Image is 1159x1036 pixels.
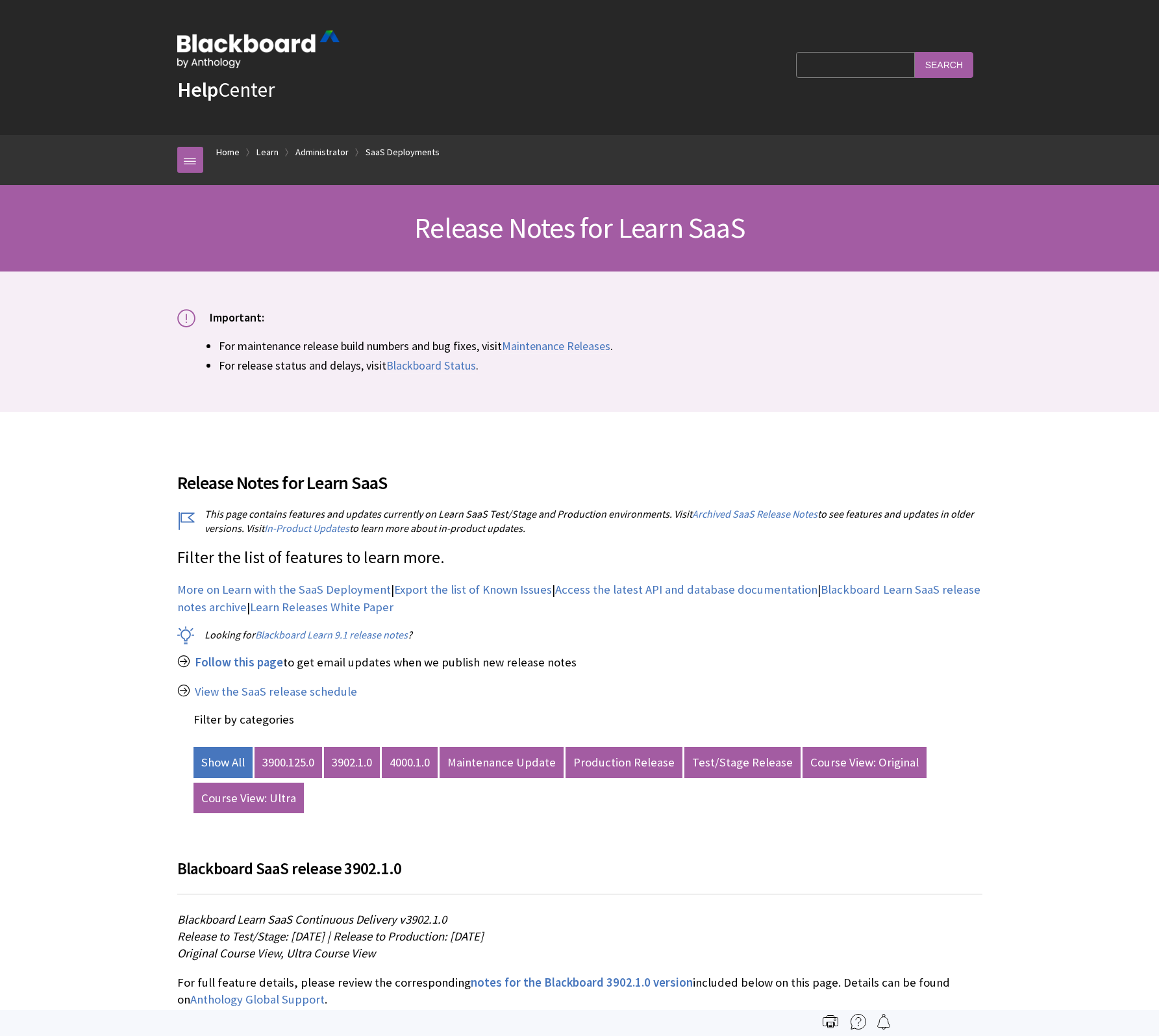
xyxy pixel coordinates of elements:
[193,712,294,727] label: Filter by categories
[692,507,817,521] a: Archived SaaS Release Notes
[177,546,982,570] p: Filter the list of features to learn more.
[177,507,982,536] p: This page contains features and updates currently on Learn SaaS Test/Stage and Production environ...
[177,858,401,879] span: Blackboard SaaS release 3902.1.0
[177,31,340,68] img: Blackboard by Anthology
[851,1014,866,1030] img: More help
[256,144,279,160] a: Learn
[264,522,349,535] a: In-Product Updates
[177,946,375,961] span: Original Course View, Ultra Course View
[177,929,484,944] span: Release to Test/Stage: [DATE] | Release to Production: [DATE]
[177,654,982,671] p: to get email updates when we publish new release notes
[219,357,982,374] li: For release status and delays, visit .
[394,582,552,598] a: Export the list of Known Issues
[216,144,240,160] a: Home
[414,210,745,246] span: Release Notes for Learn SaaS
[177,974,982,1008] p: For full feature details, please review the corresponding included below on this page. Details ca...
[255,747,322,778] a: 3900.125.0
[440,747,564,778] a: Maintenance Update
[210,310,264,325] span: Important:
[876,1014,891,1030] img: Follow this page
[684,747,801,778] a: Test/Stage Release
[195,655,283,670] a: Follow this page
[324,747,380,778] a: 3902.1.0
[193,747,253,778] a: Show All
[255,628,408,642] a: Blackboard Learn 9.1 release notes
[193,783,304,814] a: Course View: Ultra
[177,77,275,103] a: HelpCenter
[555,582,817,598] a: Access the latest API and database documentation
[803,747,927,778] a: Course View: Original
[177,77,218,103] strong: Help
[177,912,447,927] span: Blackboard Learn SaaS Continuous Delivery v3902.1.0
[366,144,440,160] a: SaaS Deployments
[295,144,349,160] a: Administrator
[177,582,391,598] a: More on Learn with the SaaS Deployment
[177,581,982,615] p: | | | |
[177,627,982,642] p: Looking for ?
[823,1014,838,1030] img: Print
[177,582,980,614] a: Blackboard Learn SaaS release notes archive
[502,338,610,354] a: Maintenance Releases
[382,747,438,778] a: 4000.1.0
[177,453,982,496] h2: Release Notes for Learn SaaS
[250,600,393,615] a: Learn Releases White Paper
[471,975,693,991] a: notes for the Blackboard 3902.1.0 version
[219,337,982,355] li: For maintenance release build numbers and bug fixes, visit .
[386,358,476,373] a: Blackboard Status
[195,684,357,700] a: View the SaaS release schedule
[915,52,973,77] input: Search
[190,992,325,1007] a: Anthology Global Support
[566,747,682,778] a: Production Release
